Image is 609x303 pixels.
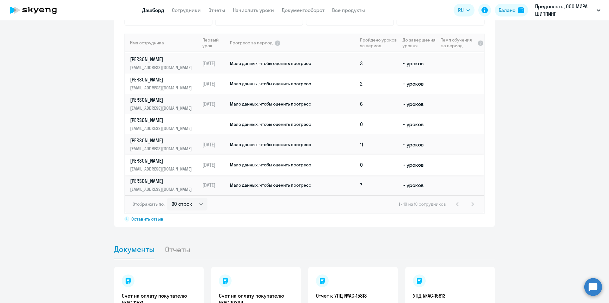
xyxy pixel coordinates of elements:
span: Мало данных, чтобы оценить прогресс [230,182,311,188]
p: [EMAIL_ADDRESS][DOMAIN_NAME] [130,105,195,112]
a: Все продукты [332,7,365,13]
a: Сотрудники [172,7,201,13]
span: Темп обучения за период [441,37,475,48]
p: [EMAIL_ADDRESS][DOMAIN_NAME] [130,64,195,71]
td: 0 [357,155,400,175]
button: RU [454,4,475,16]
th: Имя сотрудника [125,34,200,52]
img: balance [518,7,524,13]
p: [PERSON_NAME] [130,76,195,83]
p: [PERSON_NAME] [130,56,195,63]
p: [PERSON_NAME] [130,117,195,124]
p: [EMAIL_ADDRESS][DOMAIN_NAME] [130,145,195,152]
td: ~ уроков [400,155,438,175]
a: [PERSON_NAME][EMAIL_ADDRESS][DOMAIN_NAME] [130,117,200,132]
a: [PERSON_NAME][EMAIL_ADDRESS][DOMAIN_NAME] [130,177,200,193]
td: 0 [357,114,400,134]
p: [PERSON_NAME] [130,96,195,103]
p: [PERSON_NAME] [130,137,195,144]
span: Мало данных, чтобы оценить прогресс [230,81,311,87]
td: [DATE] [200,94,229,114]
a: Отчет к УПД №AC-15813 [316,292,390,299]
p: [EMAIL_ADDRESS][DOMAIN_NAME] [130,165,195,172]
td: ~ уроков [400,74,438,94]
a: [PERSON_NAME][EMAIL_ADDRESS][DOMAIN_NAME] [130,157,200,172]
span: Оставить отзыв [131,216,163,222]
td: 2 [357,74,400,94]
td: ~ уроков [400,94,438,114]
span: 1 - 10 из 10 сотрудников [399,201,446,207]
th: Первый урок [200,34,229,52]
p: [PERSON_NAME] [130,157,195,164]
span: Мало данных, чтобы оценить прогресс [230,121,311,127]
a: [PERSON_NAME][EMAIL_ADDRESS][DOMAIN_NAME] [130,137,200,152]
span: Прогресс за период [230,40,272,46]
ul: Tabs [114,240,495,259]
td: 6 [357,94,400,114]
td: ~ уроков [400,114,438,134]
td: 11 [357,134,400,155]
td: 7 [357,175,400,195]
span: Отображать по: [133,201,165,207]
a: [PERSON_NAME][EMAIL_ADDRESS][DOMAIN_NAME] [130,96,200,112]
a: Начислить уроки [233,7,274,13]
span: Документы [114,244,154,254]
span: Мало данных, чтобы оценить прогресс [230,142,311,147]
td: ~ уроков [400,134,438,155]
td: 3 [357,53,400,74]
td: [DATE] [200,175,229,195]
p: [EMAIL_ADDRESS][DOMAIN_NAME] [130,125,195,132]
button: Балансbalance [495,4,528,16]
span: Мало данных, чтобы оценить прогресс [230,101,311,107]
a: УПД №AC-15813 [413,292,487,299]
span: Мало данных, чтобы оценить прогресс [230,61,311,66]
th: Пройдено уроков за период [357,34,400,52]
p: [EMAIL_ADDRESS][DOMAIN_NAME] [130,186,195,193]
td: [DATE] [200,134,229,155]
td: [DATE] [200,155,229,175]
a: Отчеты [208,7,225,13]
span: Мало данных, чтобы оценить прогресс [230,162,311,168]
p: [PERSON_NAME] [130,177,195,184]
p: Предоплата, ООО МИРА ШИППИНГ [535,3,594,18]
a: Дашборд [142,7,164,13]
a: Документооборот [282,7,324,13]
span: RU [458,6,464,14]
a: [PERSON_NAME][EMAIL_ADDRESS][DOMAIN_NAME] [130,56,200,71]
a: [PERSON_NAME][EMAIL_ADDRESS][DOMAIN_NAME] [130,76,200,91]
td: [DATE] [200,74,229,94]
td: ~ уроков [400,175,438,195]
div: Баланс [499,6,515,14]
td: ~ уроков [400,53,438,74]
th: До завершения уровня [400,34,438,52]
p: [EMAIL_ADDRESS][DOMAIN_NAME] [130,84,195,91]
td: [DATE] [200,53,229,74]
button: Предоплата, ООО МИРА ШИППИНГ [532,3,604,18]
